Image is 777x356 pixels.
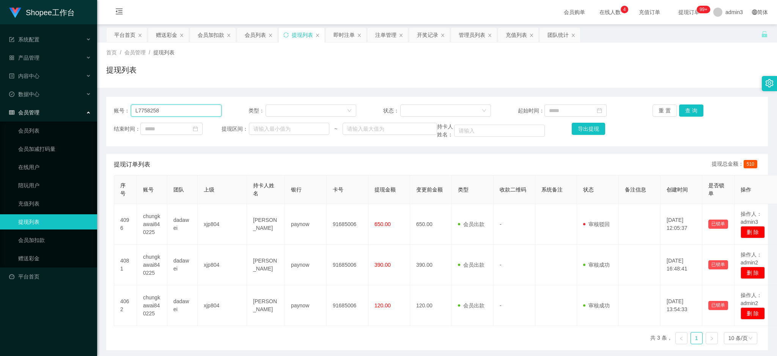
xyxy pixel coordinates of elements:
span: 会员出款 [458,221,484,227]
i: 图标: profile [9,73,14,79]
td: paynow [285,245,327,285]
span: 审核驳回 [583,221,610,227]
span: 系统备注 [541,187,563,193]
span: 510 [744,160,757,168]
span: - [500,302,502,309]
i: 图标: close [315,33,320,38]
td: 120.00 [410,285,452,326]
span: 持卡人姓名： [437,123,454,139]
span: 变更前金额 [416,187,443,193]
span: - [500,262,502,268]
button: 已锁单 [708,220,728,229]
h1: 提现列表 [106,64,137,76]
span: - [500,221,502,227]
a: 1 [691,332,702,344]
td: xjp804 [198,204,247,245]
td: [PERSON_NAME] [247,245,285,285]
button: 查 询 [679,104,703,117]
i: 图标: close [268,33,273,38]
a: 会员列表 [18,123,91,138]
i: 图标: table [9,110,14,115]
input: 请输入最大值为 [343,123,437,135]
span: 充值订单 [635,9,664,15]
i: 图标: close [399,33,403,38]
span: 390.00 [374,262,391,268]
span: 卡号 [333,187,343,193]
h1: Shopee工作台 [26,0,75,25]
td: paynow [285,285,327,326]
div: 赠送彩金 [156,28,177,42]
span: 收款二维码 [500,187,526,193]
span: ~ [329,125,343,133]
span: 操作人：admin2 [741,292,762,306]
span: 提现订单 [675,9,703,15]
i: 图标: down [482,108,486,114]
span: 首页 [106,49,117,55]
span: 持卡人姓名 [253,182,274,196]
td: 4081 [114,245,137,285]
a: 陪玩用户 [18,178,91,193]
span: 会员管理 [124,49,146,55]
span: 会员管理 [9,109,39,116]
i: 图标: close [357,33,362,38]
span: 操作人：admin3 [741,211,762,225]
i: 图标: setting [765,79,774,87]
input: 请输入 [454,125,545,137]
span: 650.00 [374,221,391,227]
span: 账号： [114,107,131,115]
div: 开奖记录 [417,28,438,42]
i: 图标: close [488,33,492,38]
span: 提现金额 [374,187,396,193]
button: 删 除 [741,307,765,320]
span: 操作人：admin2 [741,252,762,266]
i: 图标: close [529,33,534,38]
div: 即时注单 [333,28,355,42]
td: dadawei [167,285,198,326]
i: 图标: down [748,336,753,341]
i: 图标: calendar [597,108,602,113]
div: 会员列表 [245,28,266,42]
i: 图标: close [571,33,576,38]
sup: 4 [621,6,628,13]
div: 团队统计 [547,28,569,42]
span: / [149,49,150,55]
button: 删 除 [741,267,765,279]
i: 图标: calendar [193,126,198,131]
button: 已锁单 [708,301,728,310]
span: 银行 [291,187,302,193]
td: [PERSON_NAME] [247,204,285,245]
i: 图标: left [679,336,684,341]
button: 已锁单 [708,260,728,269]
input: 请输入最小值为 [249,123,329,135]
i: 图标: close [226,33,231,38]
span: 团队 [173,187,184,193]
span: 类型： [249,107,266,115]
span: 在线人数 [596,9,624,15]
span: 创建时间 [667,187,688,193]
td: 91685006 [327,285,368,326]
span: 状态 [583,187,594,193]
span: 提现区间： [222,125,249,133]
sup: 264 [697,6,710,13]
a: 图标: dashboard平台首页 [9,269,91,284]
td: [DATE] 12:05:37 [661,204,702,245]
div: 管理员列表 [459,28,485,42]
span: 序号 [120,182,126,196]
div: 提现列表 [292,28,313,42]
td: xjp804 [198,285,247,326]
span: 状态： [383,107,400,115]
span: 内容中心 [9,73,39,79]
span: 审核成功 [583,262,610,268]
td: chungkawai840225 [137,204,167,245]
td: chungkawai840225 [137,285,167,326]
a: 会员加减打码量 [18,141,91,157]
a: 会员加扣款 [18,233,91,248]
i: 图标: check-circle-o [9,92,14,97]
p: 4 [623,6,626,13]
td: chungkawai840225 [137,245,167,285]
td: 4096 [114,204,137,245]
i: 图标: down [347,108,352,114]
span: 系统配置 [9,36,39,43]
span: 操作 [741,187,751,193]
td: 91685006 [327,245,368,285]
